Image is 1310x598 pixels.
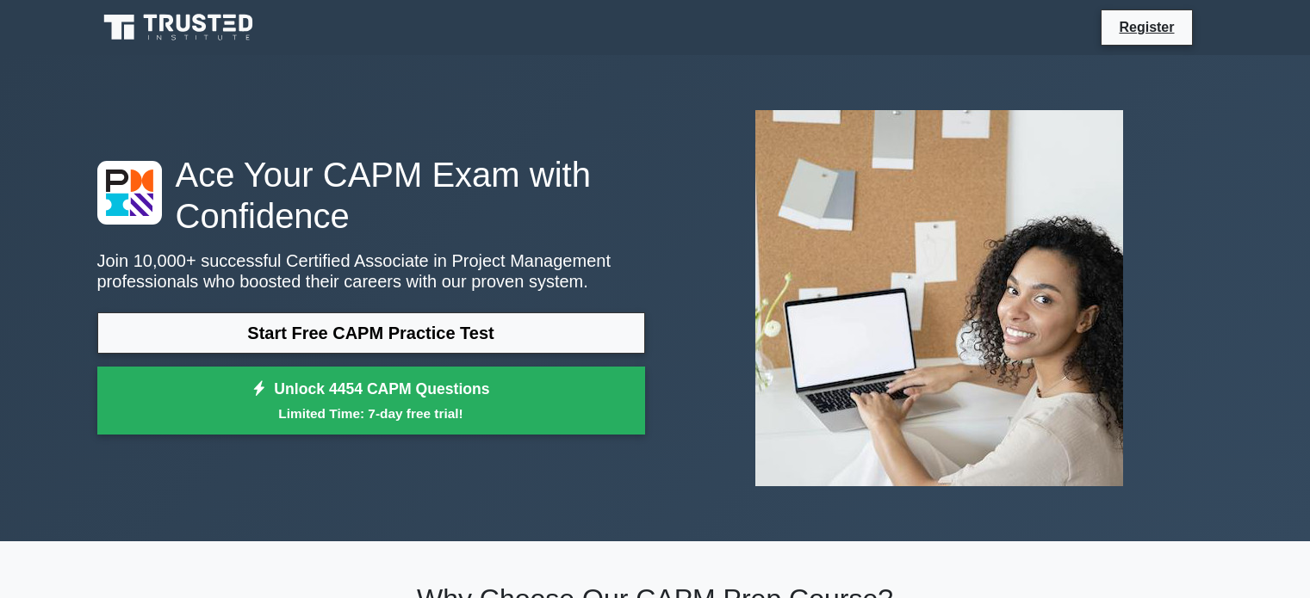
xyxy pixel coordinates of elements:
[1108,16,1184,38] a: Register
[97,250,645,292] p: Join 10,000+ successful Certified Associate in Project Management professionals who boosted their...
[97,154,645,237] h1: Ace Your CAPM Exam with Confidence
[97,367,645,435] a: Unlock 4454 CAPM QuestionsLimited Time: 7-day free trial!
[119,404,624,423] small: Limited Time: 7-day free trial!
[97,312,645,354] a: Start Free CAPM Practice Test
